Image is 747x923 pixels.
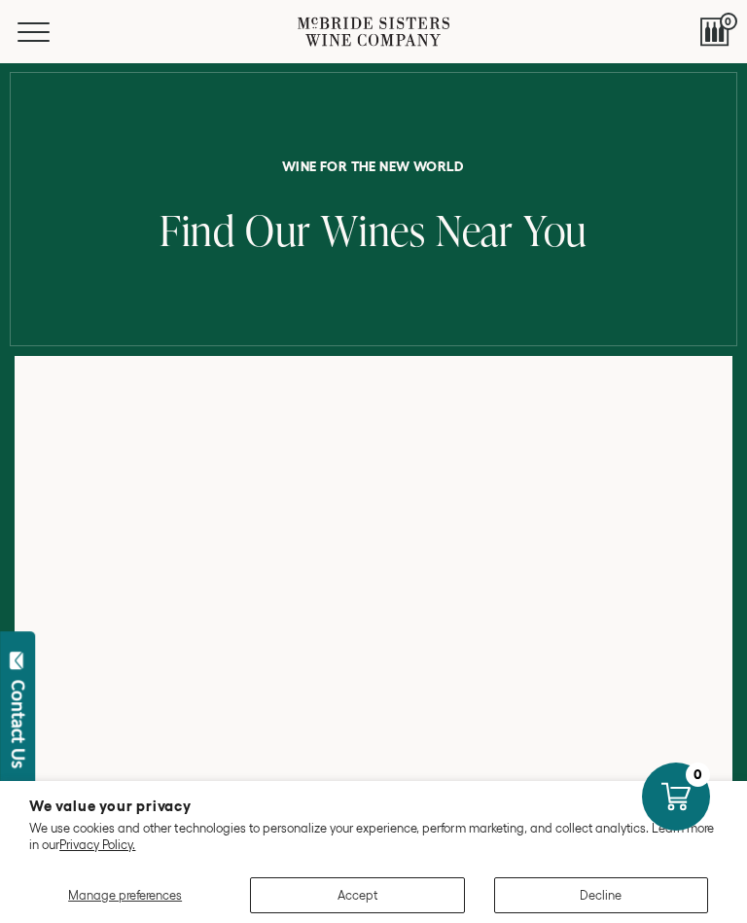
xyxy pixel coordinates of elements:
div: 0 [686,763,710,787]
p: We use cookies and other technologies to personalize your experience, perform marketing, and coll... [29,821,718,853]
span: Find [160,201,235,259]
span: Near [436,201,514,259]
span: 0 [720,13,737,30]
div: Contact Us [9,680,28,768]
button: Mobile Menu Trigger [18,22,88,42]
span: Wines [321,201,426,259]
h2: We value your privacy [29,799,718,813]
span: Manage preferences [68,888,182,903]
button: Accept [250,877,464,913]
a: Privacy Policy. [59,837,135,852]
button: Manage preferences [29,877,221,913]
button: Decline [494,877,708,913]
span: Our [245,201,311,259]
span: You [523,201,587,259]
